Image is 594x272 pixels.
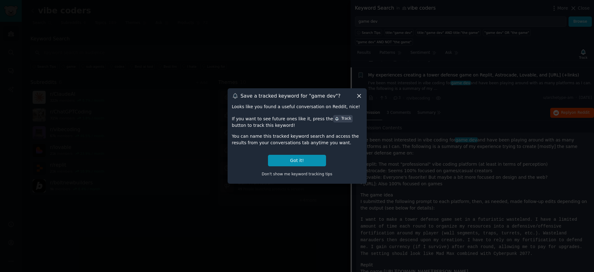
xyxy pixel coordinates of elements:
[268,155,326,166] button: Got it!
[232,104,362,110] div: Looks like you found a useful conversation on Reddit, nice!
[232,133,362,146] div: You can name this tracked keyword search and access the results from your conversations tab anyti...
[262,172,333,176] span: Don't show me keyword tracking tips
[335,116,351,122] div: Track
[241,93,341,99] h3: Save a tracked keyword for " game dev "?
[232,114,362,129] div: If you want to see future ones like it, press the button to track this keyword!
